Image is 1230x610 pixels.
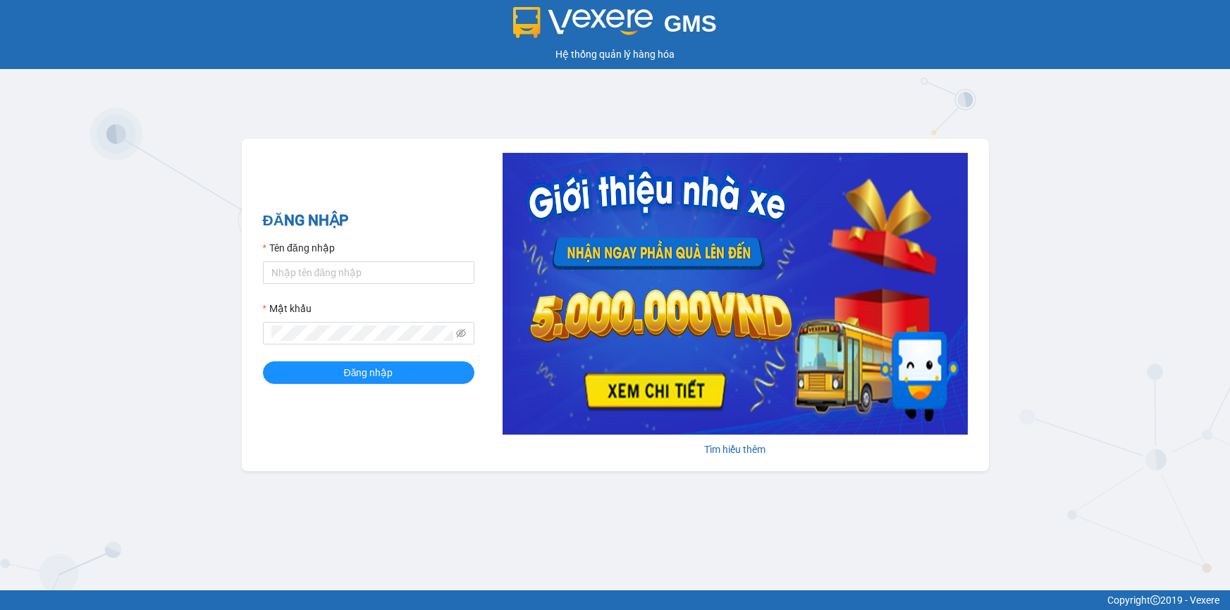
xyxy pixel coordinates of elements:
img: banner-0 [503,153,968,435]
button: Đăng nhập [263,361,474,384]
label: Tên đăng nhập [263,240,335,256]
a: GMS [513,21,717,32]
div: Tìm hiểu thêm [503,442,968,457]
label: Mật khẩu [263,301,312,316]
div: Copyright 2019 - Vexere [11,592,1219,608]
input: Tên đăng nhập [263,261,474,284]
span: eye-invisible [456,328,466,338]
img: logo 2 [513,7,653,38]
input: Mật khẩu [271,325,453,341]
span: copyright [1150,595,1160,605]
span: GMS [664,11,717,37]
span: Đăng nhập [344,365,393,380]
h2: ĐĂNG NHẬP [263,209,474,232]
div: Hệ thống quản lý hàng hóa [4,46,1226,62]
